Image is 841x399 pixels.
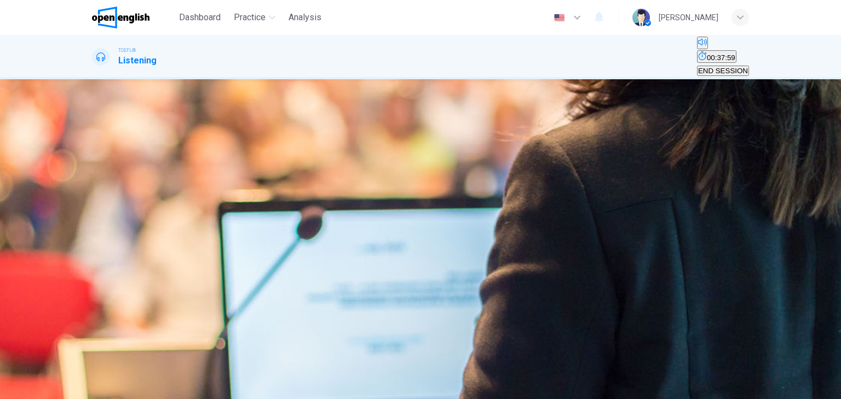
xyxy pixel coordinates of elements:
span: Dashboard [179,11,221,24]
span: END SESSION [698,67,748,75]
button: Dashboard [175,8,225,27]
button: END SESSION [697,66,749,76]
div: [PERSON_NAME] [659,11,718,24]
div: Mute [697,37,749,50]
img: OpenEnglish logo [92,7,149,28]
a: OpenEnglish logo [92,7,175,28]
h1: Listening [118,54,157,67]
img: Profile picture [632,9,650,26]
img: en [552,14,566,22]
span: Practice [234,11,266,24]
div: Hide [697,50,749,64]
span: 00:37:59 [707,54,735,62]
span: TOEFL® [118,46,136,54]
button: 00:37:59 [697,50,736,63]
button: Analysis [284,8,326,27]
button: Practice [229,8,280,27]
span: Analysis [289,11,321,24]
